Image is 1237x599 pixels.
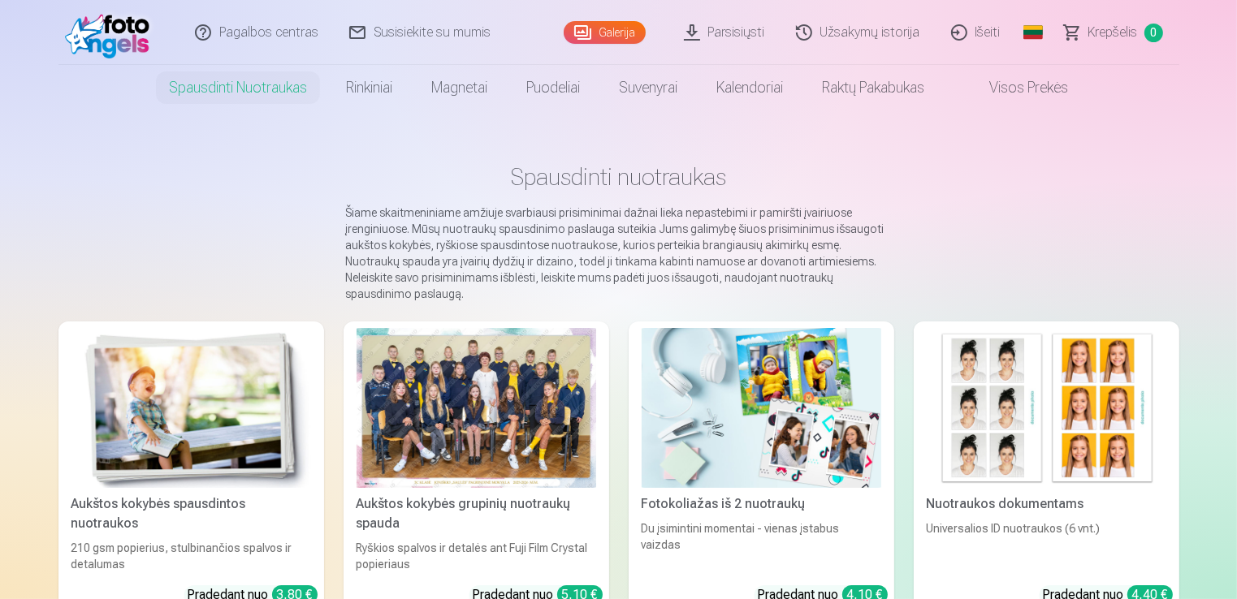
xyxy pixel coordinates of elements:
[944,65,1088,110] a: Visos prekės
[642,328,881,488] img: Fotokoliažas iš 2 nuotraukų
[346,205,892,302] p: Šiame skaitmeniniame amžiuje svarbiausi prisiminimai dažnai lieka nepastebimi ir pamiršti įvairiu...
[149,65,327,110] a: Spausdinti nuotraukas
[920,520,1173,572] div: Universalios ID nuotraukos (6 vnt.)
[927,328,1166,488] img: Nuotraukos dokumentams
[635,520,888,572] div: Du įsimintini momentai - vienas įstabus vaizdas
[635,494,888,514] div: Fotokoliažas iš 2 nuotraukų
[507,65,599,110] a: Puodeliai
[327,65,412,110] a: Rinkiniai
[599,65,697,110] a: Suvenyrai
[920,494,1173,514] div: Nuotraukos dokumentams
[65,6,158,58] img: /fa2
[65,540,318,572] div: 210 gsm popierius, stulbinančios spalvos ir detalumas
[71,328,311,488] img: Aukštos kokybės spausdintos nuotraukos
[1144,24,1163,42] span: 0
[412,65,507,110] a: Magnetai
[71,162,1166,192] h1: Spausdinti nuotraukas
[350,494,603,533] div: Aukštos kokybės grupinių nuotraukų spauda
[65,494,318,533] div: Aukštos kokybės spausdintos nuotraukos
[1088,23,1138,42] span: Krepšelis
[350,540,603,572] div: Ryškios spalvos ir detalės ant Fuji Film Crystal popieriaus
[697,65,802,110] a: Kalendoriai
[802,65,944,110] a: Raktų pakabukas
[564,21,646,44] a: Galerija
